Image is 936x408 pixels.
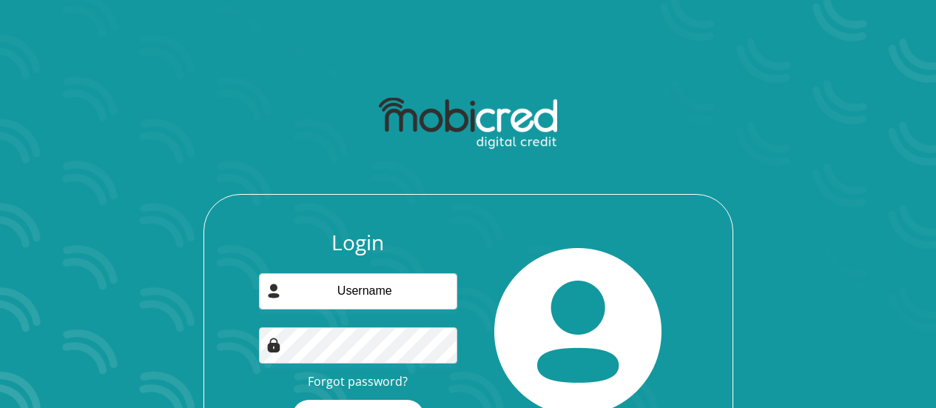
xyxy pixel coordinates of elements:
input: Username [259,273,457,310]
a: Forgot password? [308,373,408,389]
img: user-icon image [266,284,281,298]
h3: Login [259,230,457,255]
img: Image [266,338,281,352]
img: mobicred logo [379,98,557,150]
